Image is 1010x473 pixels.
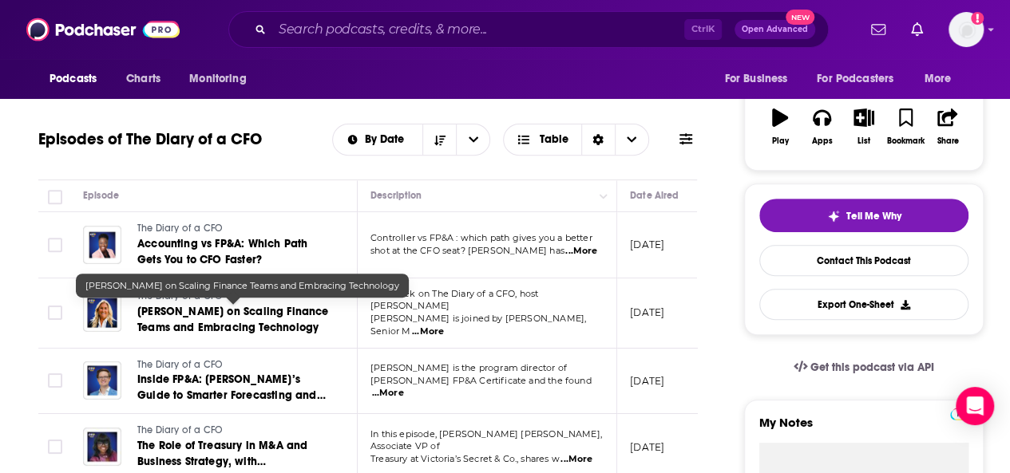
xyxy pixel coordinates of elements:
span: New [786,10,814,25]
button: open menu [178,64,267,94]
span: Tell Me Why [846,210,901,223]
span: Monitoring [189,68,246,90]
a: The Diary of a CFO [137,222,329,236]
span: This week on The Diary of a CFO, host [PERSON_NAME] [370,288,538,312]
a: Contact This Podcast [759,245,968,276]
span: Logged in as mtraynor [949,12,984,47]
div: Apps [812,136,833,146]
span: For Podcasters [817,68,893,90]
button: Show profile menu [949,12,984,47]
input: Search podcasts, credits, & more... [272,17,684,42]
span: Treasury at Victoria’s Secret & Co., shares w [370,453,560,464]
button: open menu [333,134,423,145]
button: open menu [806,64,917,94]
p: [DATE] [630,440,664,454]
img: User Profile [949,12,984,47]
span: ...More [565,245,597,258]
span: Ctrl K [684,19,722,40]
button: Sort Direction [422,124,456,155]
span: By Date [365,134,410,145]
span: Get this podcast via API [810,361,934,374]
a: Inside FP&A: [PERSON_NAME]’s Guide to Smarter Forecasting and Strategic Impact [137,372,329,404]
a: Accounting vs FP&A: Which Path Gets You to CFO Faster? [137,236,329,268]
div: Open Intercom Messenger [956,387,994,425]
button: tell me why sparkleTell Me Why [759,199,968,232]
div: Play [772,136,789,146]
button: open menu [713,64,807,94]
span: shot at the CFO seat? [PERSON_NAME] has [370,245,564,256]
a: The Diary of a CFO [137,424,329,438]
img: tell me why sparkle [827,210,840,223]
h1: Episodes of The Diary of a CFO [38,129,262,149]
span: Podcasts [50,68,97,90]
h2: Choose List sort [332,124,491,156]
span: The Diary of a CFO [137,424,222,436]
p: [DATE] [630,238,664,251]
span: ...More [372,387,404,400]
label: My Notes [759,415,968,443]
div: Search podcasts, credits, & more... [228,11,829,48]
a: Pro website [950,405,978,420]
a: Show notifications dropdown [905,16,929,43]
span: ...More [560,453,592,466]
div: Sort Direction [581,124,615,155]
span: Controller vs FP&A : which path gives you a better [370,232,592,243]
button: open menu [913,64,972,94]
a: The Diary of a CFO [137,358,329,372]
button: Export One-Sheet [759,289,968,320]
button: Share [927,98,968,156]
span: For Business [724,68,787,90]
span: Toggle select row [48,439,62,454]
span: [PERSON_NAME] is joined by [PERSON_NAME], Senior M [370,313,586,337]
button: Play [759,98,801,156]
span: [PERSON_NAME] FP&A Certificate and the found [370,375,592,386]
span: Open Advanced [742,26,808,34]
button: open menu [456,124,489,155]
img: Podchaser Pro [950,408,978,420]
span: [PERSON_NAME] on Scaling Finance Teams and Embracing Technology [137,305,328,334]
span: In this episode, [PERSON_NAME] [PERSON_NAME], Associate VP of [370,428,602,452]
a: Get this podcast via API [781,348,947,387]
span: More [925,68,952,90]
button: Bookmark [885,98,926,156]
a: [PERSON_NAME] on Scaling Finance Teams and Embracing Technology [137,304,329,336]
img: Podchaser - Follow, Share and Rate Podcasts [26,14,180,45]
a: The Role of Treasury in M&A and Business Strategy, with [PERSON_NAME] [PERSON_NAME] [137,438,329,470]
div: Episode [83,186,119,205]
button: Open AdvancedNew [735,20,815,39]
div: Share [937,136,958,146]
div: List [858,136,870,146]
span: [PERSON_NAME] on Scaling Finance Teams and Embracing Technology [85,280,399,291]
span: [PERSON_NAME] is the program director of [370,362,567,373]
span: Table [540,134,568,145]
span: Inside FP&A: [PERSON_NAME]’s Guide to Smarter Forecasting and Strategic Impact [137,372,325,418]
span: The Diary of a CFO [137,223,222,234]
button: Column Actions [594,187,613,206]
button: Choose View [503,124,649,156]
span: Accounting vs FP&A: Which Path Gets You to CFO Faster? [137,237,307,266]
span: Toggle select row [48,238,62,252]
a: Charts [116,64,170,94]
p: [DATE] [630,374,664,388]
svg: Add a profile image [971,12,984,25]
div: Date Aired [630,186,679,205]
button: open menu [38,64,117,94]
span: Toggle select row [48,305,62,320]
p: [DATE] [630,305,664,319]
a: Show notifications dropdown [865,16,892,43]
span: Charts [126,68,160,90]
button: List [843,98,885,156]
span: ...More [412,325,444,338]
span: The Diary of a CFO [137,359,222,370]
span: Toggle select row [48,373,62,388]
button: Apps [801,98,842,156]
div: Description [370,186,422,205]
div: Bookmark [887,136,925,146]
